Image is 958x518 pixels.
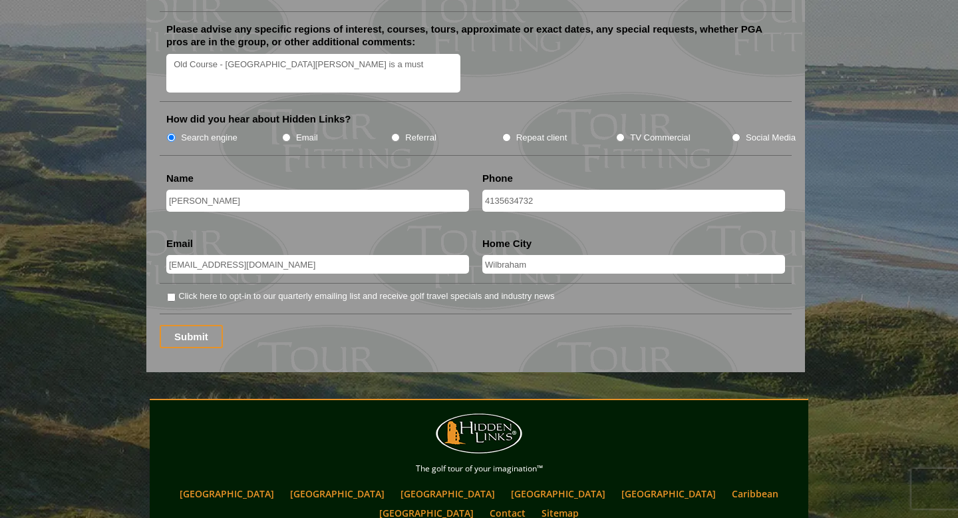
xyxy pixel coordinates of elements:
[630,131,690,144] label: TV Commercial
[173,484,281,503] a: [GEOGRAPHIC_DATA]
[482,172,513,185] label: Phone
[166,113,351,126] label: How did you hear about Hidden Links?
[283,484,391,503] a: [GEOGRAPHIC_DATA]
[504,484,612,503] a: [GEOGRAPHIC_DATA]
[181,131,238,144] label: Search engine
[405,131,436,144] label: Referral
[482,237,532,250] label: Home City
[166,237,193,250] label: Email
[746,131,796,144] label: Social Media
[394,484,502,503] a: [GEOGRAPHIC_DATA]
[153,461,805,476] p: The golf tour of your imagination™
[160,325,223,348] input: Submit
[725,484,785,503] a: Caribbean
[166,172,194,185] label: Name
[296,131,318,144] label: Email
[166,23,785,49] label: Please advise any specific regions of interest, courses, tours, approximate or exact dates, any s...
[178,290,554,303] label: Click here to opt-in to our quarterly emailing list and receive golf travel specials and industry...
[516,131,567,144] label: Repeat client
[615,484,722,503] a: [GEOGRAPHIC_DATA]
